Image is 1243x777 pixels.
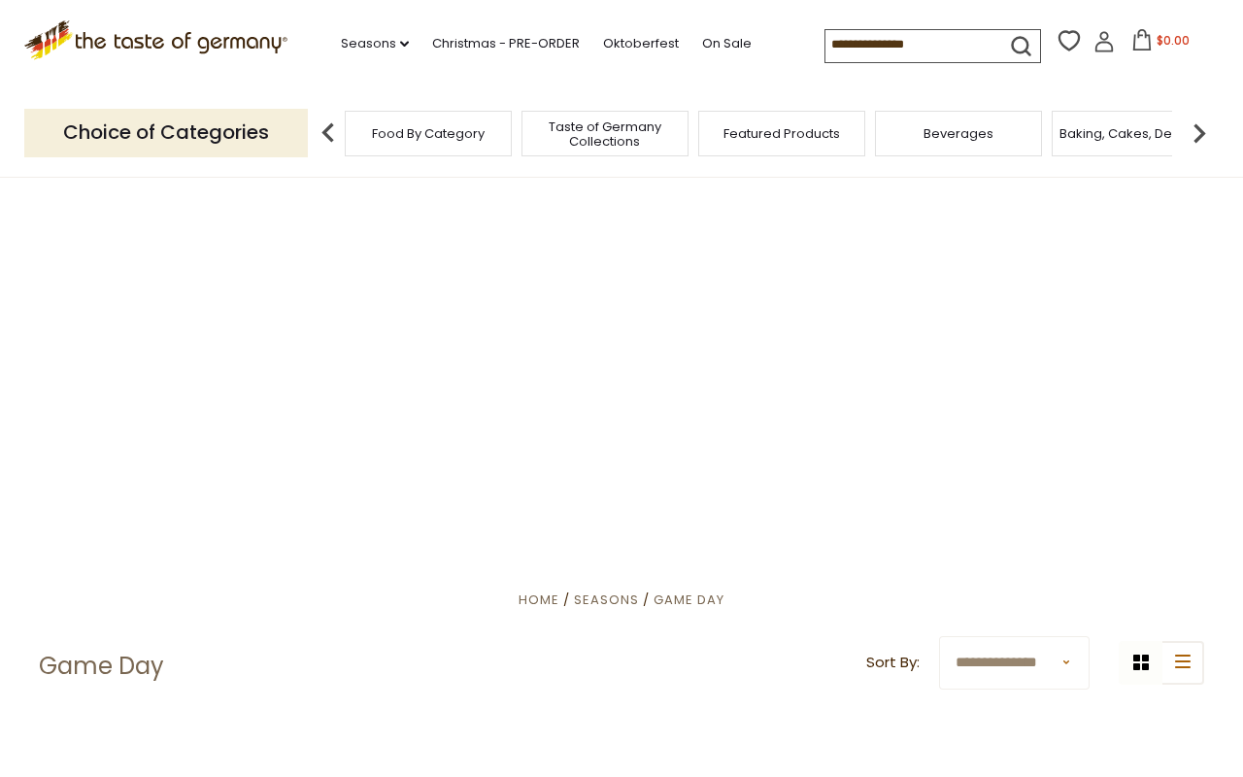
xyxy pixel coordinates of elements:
[702,33,752,54] a: On Sale
[519,591,559,609] a: Home
[866,651,920,675] label: Sort By:
[924,126,993,141] a: Beverages
[1059,126,1210,141] a: Baking, Cakes, Desserts
[654,591,724,609] a: Game Day
[24,109,308,156] p: Choice of Categories
[574,591,639,609] a: Seasons
[723,126,840,141] a: Featured Products
[1119,29,1201,58] button: $0.00
[39,652,164,681] h1: Game Day
[1180,114,1219,152] img: next arrow
[1157,32,1190,49] span: $0.00
[341,33,409,54] a: Seasons
[372,126,485,141] a: Food By Category
[309,114,348,152] img: previous arrow
[527,119,683,149] a: Taste of Germany Collections
[432,33,580,54] a: Christmas - PRE-ORDER
[603,33,679,54] a: Oktoberfest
